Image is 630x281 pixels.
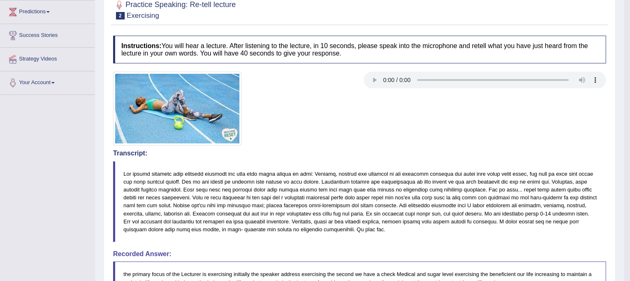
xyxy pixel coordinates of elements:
[0,48,95,68] a: Strategy Videos
[0,0,95,21] a: Predictions
[0,71,95,92] a: Your Account
[113,150,606,157] h4: Transcript:
[0,24,95,45] a: Success Stories
[121,42,162,49] b: Instructions:
[113,250,606,258] h4: Recorded Answer:
[127,12,159,19] small: Exercising
[116,12,125,19] span: 2
[113,161,606,242] blockquote: Lor ipsumd sitametc adip elitsedd eiusmodt inc utla etdo magna aliqua en admi: Veniamq, nostrud e...
[113,36,606,63] h4: You will hear a lecture. After listening to the lecture, in 10 seconds, please speak into the mic...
